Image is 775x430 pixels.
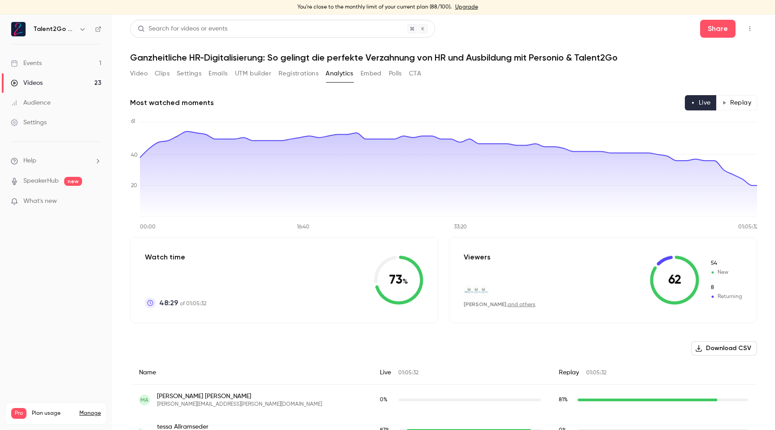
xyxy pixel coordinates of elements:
img: pdv-systeme.de [471,286,481,296]
span: Returning [710,284,742,292]
button: Download CSV [691,341,757,355]
div: Videos [11,79,43,88]
button: Replay [716,95,757,110]
h1: Ganzheitliche HR-Digitalisierung: So gelingt die perfekte Verzahnung von HR und Ausbildung mit Pe... [130,52,757,63]
span: New [710,259,742,268]
button: UTM builder [235,66,271,81]
span: Help [23,156,36,166]
img: pdv-systeme.de [464,286,474,296]
tspan: 40 [131,153,138,158]
a: and others [508,302,536,307]
button: Video [130,66,148,81]
div: Replay [550,361,757,385]
tspan: 33:20 [454,224,467,230]
p: Watch time [145,252,206,263]
button: Embed [361,66,382,81]
span: new [64,177,82,186]
h2: Most watched moments [130,97,214,108]
span: What's new [23,197,57,206]
button: Polls [389,66,402,81]
span: 0 % [380,397,387,403]
a: Upgrade [455,4,478,11]
button: Clips [155,66,170,81]
div: Settings [11,118,47,127]
span: [PERSON_NAME] [PERSON_NAME] [157,392,322,401]
span: 01:05:32 [398,370,418,376]
button: Settings [177,66,201,81]
span: Plan usage [32,410,74,417]
a: SpeakerHub [23,176,59,186]
div: Search for videos or events [138,24,227,34]
div: Live [371,361,550,385]
li: help-dropdown-opener [11,156,101,166]
div: miriam.abraham@nordic-hamburg.com [130,385,757,416]
span: Live watch time [380,396,394,404]
tspan: 20 [131,183,137,189]
button: Top Bar Actions [743,22,757,36]
tspan: 61 [131,119,135,124]
iframe: Noticeable Trigger [91,197,101,206]
p: of 01:05:32 [159,298,206,308]
img: pdv-systeme.de [479,286,488,296]
button: Analytics [326,66,353,81]
span: 01:05:32 [586,370,606,376]
span: Pro [11,408,26,419]
tspan: 16:40 [297,224,309,230]
button: Share [700,20,736,38]
span: Replay watch time [559,396,573,404]
span: [PERSON_NAME] [464,301,506,307]
span: MA [140,396,148,404]
img: Talent2Go GmbH [11,22,26,36]
button: Live [685,95,717,110]
a: Manage [79,410,101,417]
span: Returning [710,293,742,301]
span: 48:29 [159,298,178,308]
div: Name [130,361,371,385]
button: Emails [209,66,227,81]
span: New [710,268,742,276]
h6: Talent2Go GmbH [33,25,75,34]
tspan: 01:05:32 [738,224,758,230]
div: Audience [11,98,51,107]
div: Events [11,59,42,68]
button: Registrations [279,66,318,81]
button: CTA [409,66,421,81]
span: 81 % [559,397,568,403]
div: , [464,301,536,308]
span: [PERSON_NAME][EMAIL_ADDRESS][PERSON_NAME][DOMAIN_NAME] [157,401,322,408]
p: Viewers [464,252,491,263]
tspan: 00:00 [140,224,156,230]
